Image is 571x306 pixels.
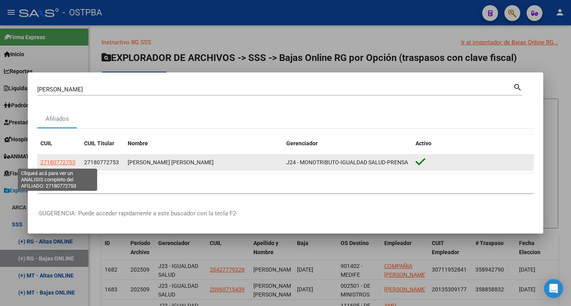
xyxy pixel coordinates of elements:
[125,135,283,152] datatable-header-cell: Nombre
[286,140,318,146] span: Gerenciador
[40,159,75,165] span: 27180772753
[283,135,412,152] datatable-header-cell: Gerenciador
[40,140,52,146] span: CUIL
[81,135,125,152] datatable-header-cell: CUIL Titular
[37,135,81,152] datatable-header-cell: CUIL
[84,140,114,146] span: CUIL Titular
[416,140,431,146] span: Activo
[128,140,148,146] span: Nombre
[513,82,522,91] mat-icon: search
[286,159,408,165] span: J24 - MONOTRIBUTO-IGUALDAD SALUD-PRENSA
[84,159,119,165] span: 27180772753
[37,209,534,218] p: -SUGERENCIA: Puede acceder rapidamente a este buscador con la tecla F2-
[46,114,69,124] div: Afiliados
[544,279,563,298] div: Open Intercom Messenger
[412,135,534,152] datatable-header-cell: Activo
[37,173,534,193] div: 1 total
[128,158,280,167] div: [PERSON_NAME] [PERSON_NAME]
